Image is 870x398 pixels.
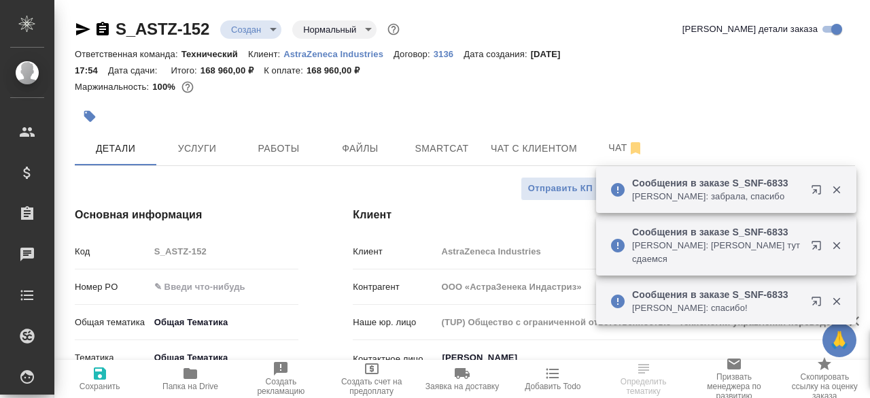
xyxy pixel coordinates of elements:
[822,239,850,252] button: Закрыть
[236,360,326,398] button: Создать рекламацию
[434,49,464,59] p: 3136
[632,239,802,266] p: [PERSON_NAME]: [PERSON_NAME] тут сдаемся
[145,360,235,398] button: Папка на Drive
[246,140,311,157] span: Работы
[227,24,265,35] button: Создан
[75,351,150,365] p: Тематика
[353,245,436,259] p: Клиент
[150,311,299,334] div: Общая Тематика
[283,48,394,59] a: AstraZeneca Industries
[425,382,499,391] span: Заявка на доставку
[417,360,507,398] button: Заявка на доставку
[385,20,402,38] button: Доп статусы указывают на важность/срочность заказа
[436,312,855,332] input: Пустое поле
[83,140,148,157] span: Детали
[181,49,248,59] p: Технический
[164,140,230,157] span: Услуги
[627,140,644,156] svg: Отписаться
[75,101,105,131] button: Добавить тэг
[75,280,150,294] p: Номер PO
[54,360,145,398] button: Сохранить
[108,65,160,76] p: Дата сдачи:
[75,49,181,59] p: Ответственная команда:
[434,48,464,59] a: 3136
[353,207,855,223] h4: Клиент
[508,360,598,398] button: Добавить Todo
[116,20,209,38] a: S_ASTZ-152
[409,140,474,157] span: Smartcat
[632,288,802,301] p: Сообщения в заказе S_SNF-6833
[94,21,111,37] button: Скопировать ссылку
[75,207,298,223] h4: Основная информация
[326,360,417,398] button: Создать счет на предоплату
[436,242,855,261] input: Пустое поле
[353,316,436,329] p: Наше юр. лицо
[822,295,850,308] button: Закрыть
[75,245,150,259] p: Код
[75,316,150,329] p: Общая тематика
[248,49,283,59] p: Клиент:
[292,20,377,39] div: Создан
[521,177,600,201] button: Отправить КП
[632,190,802,203] p: [PERSON_NAME]: забрала, спасибо
[328,140,393,157] span: Файлы
[803,176,835,209] button: Открыть в новой вкладке
[75,82,152,92] p: Маржинальность:
[334,377,408,396] span: Создать счет на предоплату
[307,65,370,76] p: 168 960,00 ₽
[593,139,659,156] span: Чат
[220,20,281,39] div: Создан
[264,65,307,76] p: К оплате:
[353,352,436,366] p: Контактное лицо
[528,181,593,197] span: Отправить КП
[525,382,580,391] span: Добавить Todo
[244,377,318,396] span: Создать рекламацию
[299,24,360,35] button: Нормальный
[150,346,299,369] div: Общая Тематика
[632,225,802,239] p: Сообщения в заказе S_SNF-6833
[179,78,196,96] button: 0.00 RUB;
[822,184,850,196] button: Закрыть
[464,49,530,59] p: Дата создания:
[394,49,434,59] p: Договор:
[150,242,299,261] input: Пустое поле
[162,382,218,391] span: Папка на Drive
[201,65,264,76] p: 168 960,00 ₽
[436,277,855,297] input: Пустое поле
[491,140,577,157] span: Чат с клиентом
[75,21,91,37] button: Скопировать ссылку для ЯМессенджера
[803,232,835,265] button: Открыть в новой вкладке
[632,176,802,190] p: Сообщения в заказе S_SNF-6833
[150,277,299,297] input: ✎ Введи что-нибудь
[80,382,120,391] span: Сохранить
[171,65,200,76] p: Итого:
[632,301,802,315] p: [PERSON_NAME]: спасибо!
[682,22,818,36] span: [PERSON_NAME] детали заказа
[283,49,394,59] p: AstraZeneca Industries
[152,82,179,92] p: 100%
[353,280,436,294] p: Контрагент
[803,288,835,320] button: Открыть в новой вкладке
